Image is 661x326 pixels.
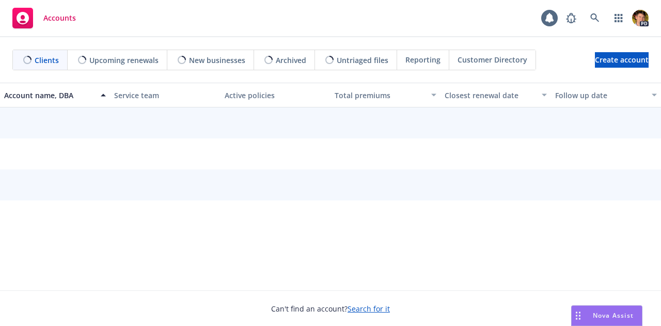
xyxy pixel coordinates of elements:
a: Search [585,8,605,28]
button: Total premiums [330,83,440,107]
a: Search for it [348,304,390,314]
div: Account name, DBA [4,90,95,101]
a: Accounts [8,4,80,33]
img: photo [632,10,649,26]
span: Archived [276,55,306,66]
span: Nova Assist [593,311,634,320]
span: Upcoming renewals [89,55,159,66]
div: Service team [114,90,216,101]
button: Active policies [221,83,330,107]
button: Nova Assist [571,305,642,326]
a: Switch app [608,8,629,28]
span: Can't find an account? [271,303,390,314]
button: Follow up date [551,83,661,107]
div: Drag to move [572,306,585,325]
a: Create account [595,52,649,68]
span: Clients [35,55,59,66]
span: Accounts [43,14,76,22]
span: Reporting [405,54,440,65]
button: Closest renewal date [440,83,550,107]
span: Customer Directory [458,54,527,65]
div: Active policies [225,90,326,101]
div: Closest renewal date [445,90,535,101]
span: New businesses [189,55,245,66]
a: Report a Bug [561,8,581,28]
span: Untriaged files [337,55,388,66]
div: Total premiums [335,90,425,101]
div: Follow up date [555,90,646,101]
button: Service team [110,83,220,107]
span: Create account [595,50,649,70]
